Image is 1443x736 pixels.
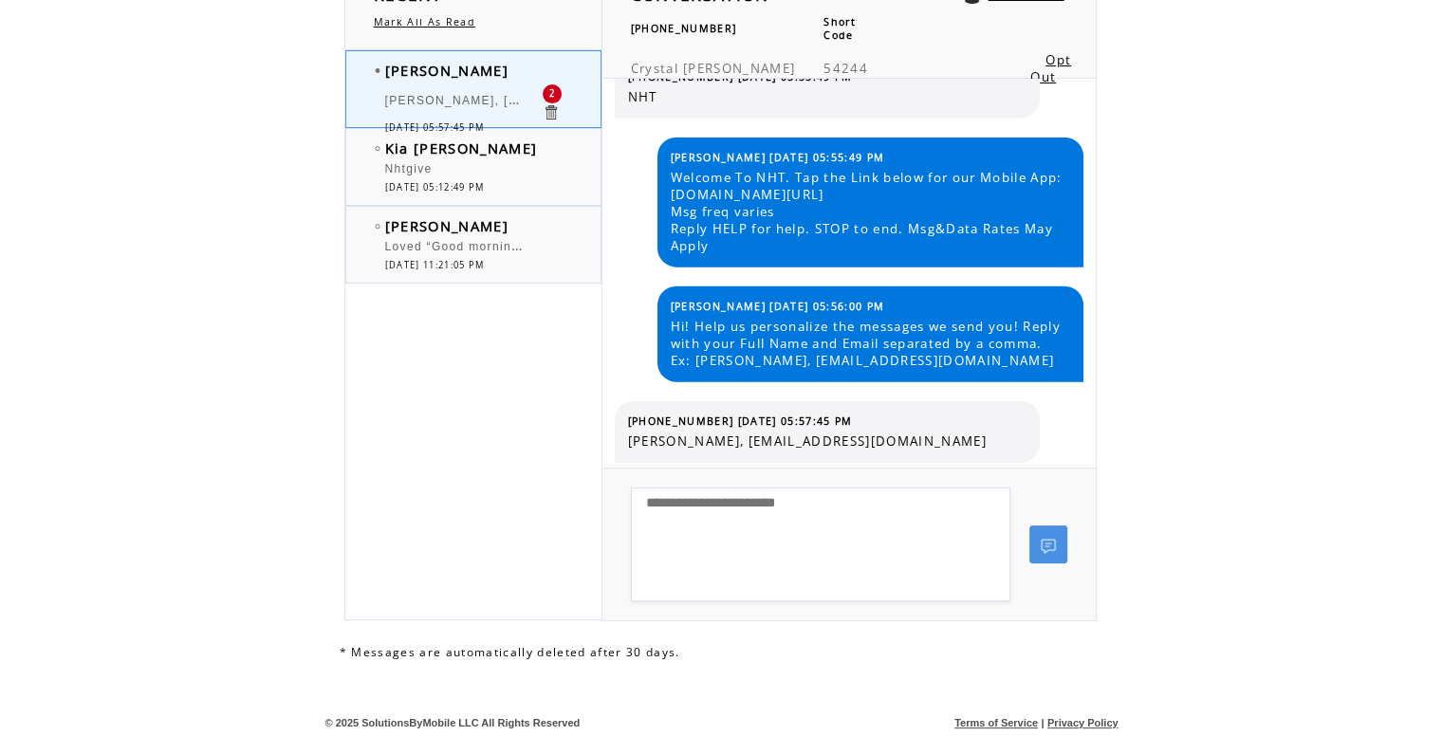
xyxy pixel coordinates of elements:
[385,181,485,193] span: [DATE] 05:12:49 PM
[375,68,380,73] img: bulletFull.png
[683,60,795,77] span: [PERSON_NAME]
[375,224,380,229] img: bulletEmpty.png
[954,717,1038,728] a: Terms of Service
[631,60,678,77] span: Crystal
[671,300,885,313] span: [PERSON_NAME] [DATE] 05:56:00 PM
[374,15,475,28] a: Mark All As Read
[385,89,732,108] span: [PERSON_NAME], [EMAIL_ADDRESS][DOMAIN_NAME]
[628,432,1027,450] span: [PERSON_NAME], [EMAIL_ADDRESS][DOMAIN_NAME]
[671,318,1069,369] span: Hi! Help us personalize the messages we send you! Reply with your Full Name and Email separated b...
[671,151,885,164] span: [PERSON_NAME] [DATE] 05:55:49 PM
[1041,717,1044,728] span: |
[543,84,562,103] div: 2
[385,138,538,157] span: Kia [PERSON_NAME]
[385,162,433,175] span: Nhtgive
[375,146,380,151] img: bulletEmpty.png
[628,88,1027,105] span: NHT
[325,717,581,728] span: © 2025 SolutionsByMobile LLC All Rights Reserved
[628,414,853,428] span: [PHONE_NUMBER] [DATE] 05:57:45 PM
[385,121,485,134] span: [DATE] 05:57:45 PM
[385,61,509,80] span: [PERSON_NAME]
[1030,51,1071,85] a: Opt Out
[385,259,485,271] span: [DATE] 11:21:05 PM
[542,103,560,121] a: Click to delete these messgaes
[340,644,680,660] span: * Messages are automatically deleted after 30 days.
[1047,717,1119,728] a: Privacy Policy
[823,60,868,77] span: 54244
[631,22,737,35] span: [PHONE_NUMBER]
[671,169,1069,254] span: Welcome To NHT. Tap the Link below for our Mobile App: [DOMAIN_NAME][URL] Msg freq varies Reply H...
[385,216,509,235] span: [PERSON_NAME]
[823,15,856,42] span: Short Code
